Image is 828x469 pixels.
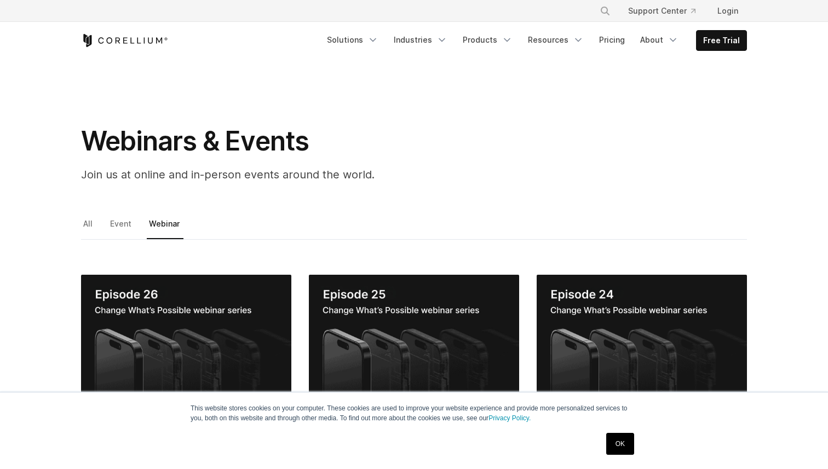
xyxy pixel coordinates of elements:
[709,1,747,21] a: Login
[81,34,168,47] a: Corellium Home
[619,1,704,21] a: Support Center
[634,30,685,50] a: About
[320,30,385,50] a: Solutions
[108,216,135,239] a: Event
[320,30,747,51] div: Navigation Menu
[309,275,519,415] img: Finding Vulnerabilities in Mobile Apps Faster
[593,30,631,50] a: Pricing
[697,31,746,50] a: Free Trial
[606,433,634,455] a: OK
[191,403,637,423] p: This website stores cookies on your computer. These cookies are used to improve your website expe...
[521,30,590,50] a: Resources
[387,30,454,50] a: Industries
[81,275,291,415] img: How to Get Started with iOS App Pentesting and Security in 2025
[586,1,747,21] div: Navigation Menu
[537,275,747,415] img: Accelerate Your DevSecOps Cycle For Building More Secure Mobile Apps
[456,30,519,50] a: Products
[488,414,531,422] a: Privacy Policy.
[147,216,183,239] a: Webinar
[81,125,519,158] h1: Webinars & Events
[81,216,96,239] a: All
[595,1,615,21] button: Search
[81,166,519,183] p: Join us at online and in-person events around the world.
